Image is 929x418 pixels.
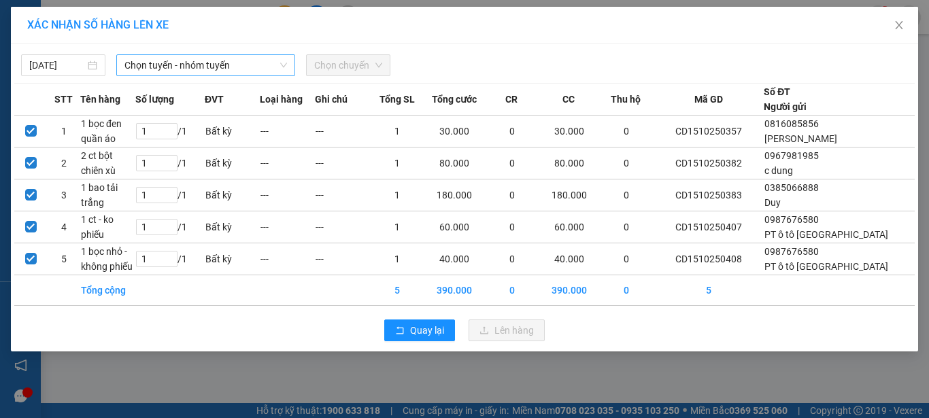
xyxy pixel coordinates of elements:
[654,147,764,179] td: CD1510250382
[894,20,905,31] span: close
[205,179,260,211] td: Bất kỳ
[484,275,539,306] td: 0
[484,243,539,275] td: 0
[315,147,370,179] td: ---
[135,211,205,243] td: / 1
[425,116,484,147] td: 30.000
[505,92,518,107] span: CR
[135,179,205,211] td: / 1
[484,116,539,147] td: 0
[315,211,370,243] td: ---
[48,179,81,211] td: 3
[205,116,260,147] td: Bất kỳ
[764,182,819,193] span: 0385066888
[205,92,224,107] span: ĐVT
[764,165,793,176] span: c dung
[764,261,888,272] span: PT ô tô [GEOGRAPHIC_DATA]
[880,7,918,45] button: Close
[370,179,425,211] td: 1
[48,147,81,179] td: 2
[598,179,654,211] td: 0
[539,275,598,306] td: 390.000
[384,319,455,341] button: rollbackQuay lại
[694,92,723,107] span: Mã GD
[260,179,315,211] td: ---
[432,92,477,107] span: Tổng cước
[654,243,764,275] td: CD1510250408
[315,116,370,147] td: ---
[260,147,315,179] td: ---
[80,147,135,179] td: 2 ct bột chiên xù
[27,18,169,31] span: XÁC NHẬN SỐ HÀNG LÊN XE
[598,116,654,147] td: 0
[260,243,315,275] td: ---
[315,179,370,211] td: ---
[260,116,315,147] td: ---
[48,116,81,147] td: 1
[80,275,135,306] td: Tổng cộng
[654,179,764,211] td: CD1510250383
[205,243,260,275] td: Bất kỳ
[425,275,484,306] td: 390.000
[80,116,135,147] td: 1 bọc đen quần áo
[539,147,598,179] td: 80.000
[395,326,405,336] span: rollback
[260,92,303,107] span: Loại hàng
[484,211,539,243] td: 0
[135,116,205,147] td: / 1
[260,211,315,243] td: ---
[764,229,888,240] span: PT ô tô [GEOGRAPHIC_DATA]
[370,211,425,243] td: 1
[539,116,598,147] td: 30.000
[314,55,382,75] span: Chọn chuyến
[315,243,370,275] td: ---
[598,211,654,243] td: 0
[370,147,425,179] td: 1
[80,92,120,107] span: Tên hàng
[598,243,654,275] td: 0
[315,92,348,107] span: Ghi chú
[135,243,205,275] td: / 1
[80,179,135,211] td: 1 bao tải trắng
[654,211,764,243] td: CD1510250407
[80,243,135,275] td: 1 bọc nhỏ - không phiếu
[425,243,484,275] td: 40.000
[48,243,81,275] td: 5
[484,179,539,211] td: 0
[539,211,598,243] td: 60.000
[124,55,287,75] span: Chọn tuyến - nhóm tuyến
[80,211,135,243] td: 1 ct - ko phiếu
[598,147,654,179] td: 0
[764,84,807,114] div: Số ĐT Người gửi
[135,92,174,107] span: Số lượng
[48,211,81,243] td: 4
[764,133,837,144] span: [PERSON_NAME]
[379,92,415,107] span: Tổng SL
[484,147,539,179] td: 0
[425,211,484,243] td: 60.000
[539,243,598,275] td: 40.000
[425,179,484,211] td: 180.000
[205,211,260,243] td: Bất kỳ
[764,246,819,257] span: 0987676580
[469,319,545,341] button: uploadLên hàng
[654,275,764,306] td: 5
[280,61,288,69] span: down
[370,275,425,306] td: 5
[135,147,205,179] td: / 1
[764,214,819,225] span: 0987676580
[539,179,598,211] td: 180.000
[764,197,781,208] span: Duy
[764,150,819,161] span: 0967981985
[370,243,425,275] td: 1
[598,275,654,306] td: 0
[764,118,819,129] span: 0816085856
[410,323,444,338] span: Quay lại
[29,58,85,73] input: 15/10/2025
[654,116,764,147] td: CD1510250357
[562,92,575,107] span: CC
[611,92,641,107] span: Thu hộ
[370,116,425,147] td: 1
[425,147,484,179] td: 80.000
[54,92,73,107] span: STT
